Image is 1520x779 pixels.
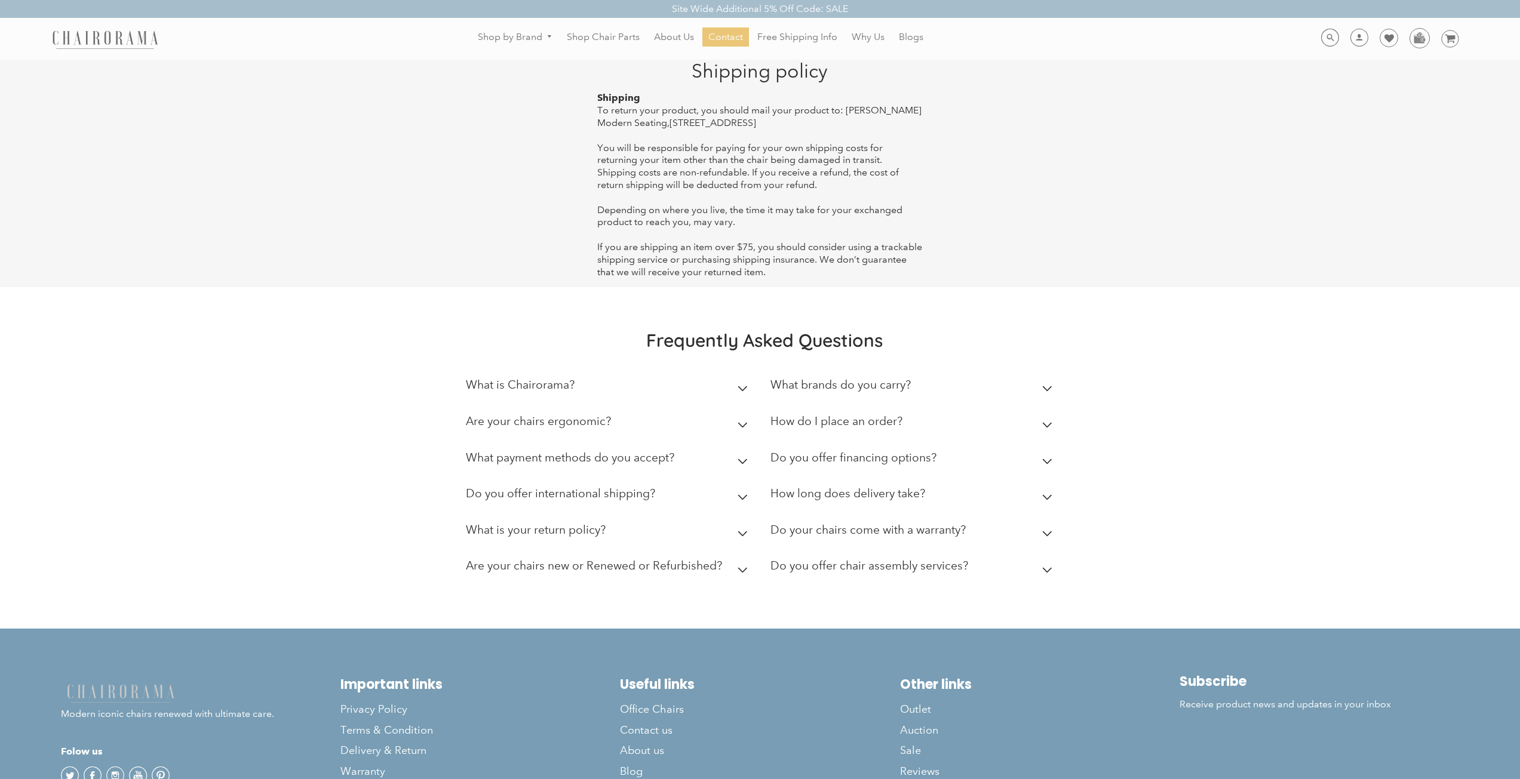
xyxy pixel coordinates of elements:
[466,550,753,587] summary: Are your chairs new or Renewed or Refurbished?
[61,744,340,759] h4: Folow us
[648,27,700,47] a: About Us
[770,515,1057,551] summary: Do your chairs come with a warranty?
[751,27,843,47] a: Free Shipping Info
[567,31,640,44] span: Shop Chair Parts
[852,31,885,44] span: Why Us
[466,487,655,500] h2: Do you offer international shipping?
[466,523,606,537] h2: What is your return policy?
[900,765,939,778] span: Reviews
[654,31,694,44] span: About Us
[340,699,620,719] a: Privacy Policy
[770,559,968,572] h2: Do you offer chair assembly services?
[770,414,902,428] h2: How do I place an order?
[846,27,890,47] a: Why Us
[597,241,922,278] span: If you are shipping an item over $75, you should consider using a trackable shipping service or p...
[340,676,620,692] h2: Important links
[620,740,899,760] a: About us
[466,478,753,515] summary: Do you offer international shipping?
[900,703,931,716] span: Outlet
[900,676,1180,692] h2: Other links
[770,451,936,464] h2: Do you offer financing options?
[597,104,922,128] span: To return your product, you should mail your product to: [PERSON_NAME] Modern Seating,[STREET_ADD...
[1410,29,1429,47] img: WhatsApp_Image_2024-07-12_at_16.23.01.webp
[620,765,643,778] span: Blog
[702,27,749,47] a: Contact
[1180,698,1459,711] p: Receive product news and updates in your inbox
[900,720,1180,740] a: Auction
[899,31,923,44] span: Blogs
[340,723,433,737] span: Terms & Condition
[900,744,921,758] span: Sale
[340,740,620,760] a: Delivery & Return
[770,487,925,500] h2: How long does delivery take?
[597,60,923,82] h1: Shipping policy
[770,523,966,537] h2: Do your chairs come with a warranty?
[1180,673,1459,689] h2: Subscribe
[466,329,1063,352] h2: Frequently Asked Questions
[561,27,646,47] a: Shop Chair Parts
[770,378,911,392] h2: What brands do you carry?
[466,414,611,428] h2: Are your chairs ergonomic?
[770,406,1057,442] summary: How do I place an order?
[770,478,1057,515] summary: How long does delivery take?
[340,703,407,716] span: Privacy Policy
[466,451,674,464] h2: What payment methods do you accept?
[597,204,902,228] span: Depending on where you live, the time it may take for your exchanged product to reach you, may vary.
[597,92,640,103] strong: Shipping
[620,744,664,758] span: About us
[216,27,1186,50] nav: DesktopNavigation
[466,378,575,392] h2: What is Chairorama?
[340,720,620,740] a: Terms & Condition
[466,406,753,442] summary: Are your chairs ergonomic?
[900,723,938,737] span: Auction
[620,723,673,737] span: Contact us
[620,703,684,716] span: Office Chairs
[466,515,753,551] summary: What is your return policy?
[620,699,899,719] a: Office Chairs
[620,720,899,740] a: Contact us
[466,559,722,572] h2: Are your chairs new or Renewed or Refurbished?
[340,765,385,778] span: Warranty
[61,682,180,703] img: chairorama
[340,744,426,758] span: Delivery & Return
[45,29,165,50] img: chairorama
[472,28,559,47] a: Shop by Brand
[770,370,1057,406] summary: What brands do you carry?
[708,31,743,44] span: Contact
[757,31,837,44] span: Free Shipping Info
[597,142,899,190] span: You will be responsible for paying for your own shipping costs for returning your item other than...
[900,740,1180,760] a: Sale
[770,442,1057,479] summary: Do you offer financing options?
[893,27,929,47] a: Blogs
[770,550,1057,587] summary: Do you offer chair assembly services?
[466,442,753,479] summary: What payment methods do you accept?
[620,676,899,692] h2: Useful links
[466,370,753,406] summary: What is Chairorama?
[900,699,1180,719] a: Outlet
